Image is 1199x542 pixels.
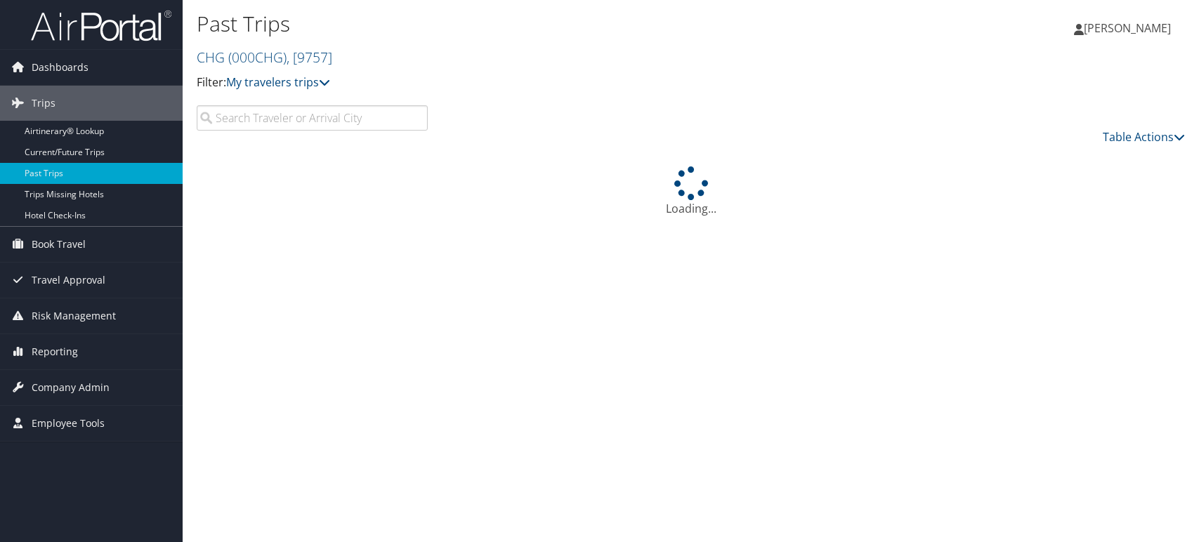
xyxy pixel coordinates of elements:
[197,48,332,67] a: CHG
[32,227,86,262] span: Book Travel
[197,74,856,92] p: Filter:
[31,9,171,42] img: airportal-logo.png
[32,370,110,405] span: Company Admin
[32,298,116,333] span: Risk Management
[197,9,856,39] h1: Past Trips
[32,334,78,369] span: Reporting
[32,86,55,121] span: Trips
[197,105,428,131] input: Search Traveler or Arrival City
[1103,129,1185,145] a: Table Actions
[287,48,332,67] span: , [ 9757 ]
[226,74,330,90] a: My travelers trips
[197,166,1185,217] div: Loading...
[1084,20,1171,36] span: [PERSON_NAME]
[1074,7,1185,49] a: [PERSON_NAME]
[228,48,287,67] span: ( 000CHG )
[32,50,89,85] span: Dashboards
[32,406,105,441] span: Employee Tools
[32,263,105,298] span: Travel Approval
